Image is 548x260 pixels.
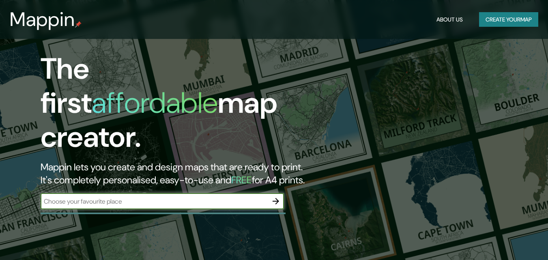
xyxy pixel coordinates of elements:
h2: Mappin lets you create and design maps that are ready to print. It's completely personalised, eas... [41,161,315,187]
h5: FREE [231,174,252,186]
h1: The first map creator. [41,52,315,161]
input: Choose your favourite place [41,197,268,206]
h1: affordable [92,84,218,122]
button: Create yourmap [479,12,538,27]
h3: Mappin [10,8,75,31]
img: mappin-pin [75,21,82,28]
button: About Us [433,12,466,27]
